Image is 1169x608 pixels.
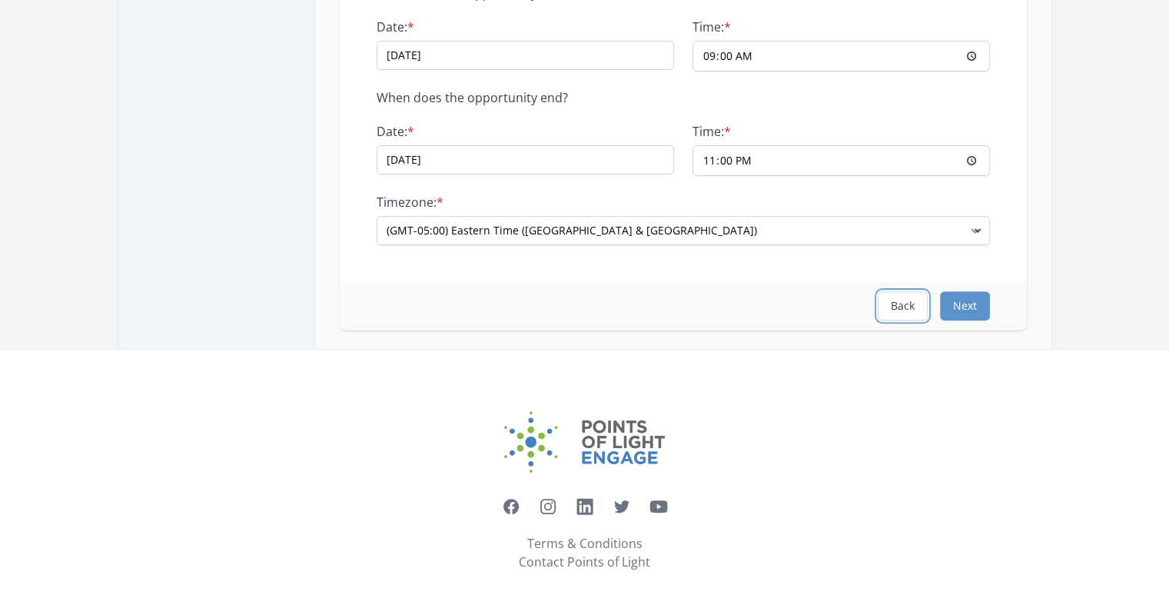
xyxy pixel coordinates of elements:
[519,553,650,571] a: Contact Points of Light
[692,145,990,176] input: h:mm
[940,291,990,321] button: Next
[377,41,674,70] input: mm/dd/yyyy
[377,90,990,105] p: When does the opportunity end?
[504,411,666,473] img: Points of Light Engage
[878,291,928,321] button: Back
[377,194,990,210] label: Timezone:
[377,124,674,139] label: Date:
[692,19,990,35] label: Time:
[527,534,643,553] a: Terms & Conditions
[377,145,674,174] input: mm/dd/yyyy
[377,19,674,35] label: Date:
[692,41,990,71] input: h:mm
[692,124,990,139] label: Time:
